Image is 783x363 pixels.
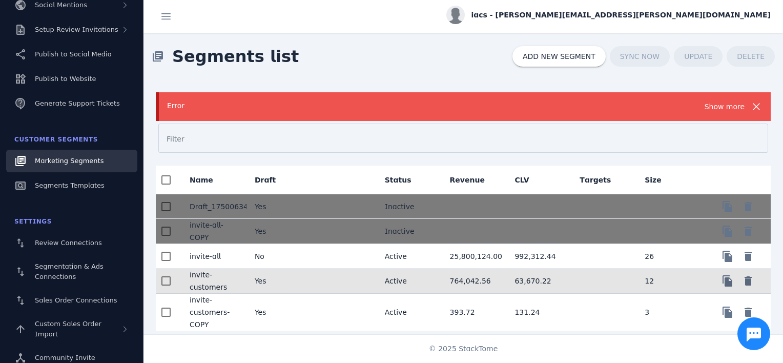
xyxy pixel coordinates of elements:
[429,344,498,354] span: © 2025 StackTome
[190,175,213,185] div: Name
[717,246,738,267] button: Copy
[450,175,494,185] div: Revenue
[35,296,117,304] span: Sales Order Connections
[14,218,52,225] span: Settings
[377,219,442,244] mat-cell: Inactive
[246,244,312,269] mat-cell: No
[446,6,771,24] button: iacs - [PERSON_NAME][EMAIL_ADDRESS][PERSON_NAME][DOMAIN_NAME]
[636,269,702,294] mat-cell: 12
[167,135,184,143] mat-label: Filter
[385,175,421,185] div: Status
[442,269,507,294] mat-cell: 764,042.56
[35,75,96,83] span: Publish to Website
[717,196,738,217] button: Copy
[6,256,137,287] a: Segmentation & Ads Connections
[6,174,137,197] a: Segments Templates
[571,166,636,194] mat-header-cell: Targets
[246,269,312,294] mat-cell: Yes
[514,175,529,185] div: CLV
[35,26,118,33] span: Setup Review Invitations
[181,269,246,294] mat-cell: invite-customers
[738,221,758,241] button: Delete
[6,43,137,66] a: Publish to Social Media
[738,302,758,322] button: Delete
[385,175,411,185] div: Status
[6,68,137,90] a: Publish to Website
[377,244,442,269] mat-cell: Active
[181,294,246,331] mat-cell: invite-customers-COPY
[450,175,485,185] div: Revenue
[246,194,312,219] mat-cell: Yes
[190,175,222,185] div: Name
[738,196,758,217] button: Delete
[506,294,571,331] mat-cell: 131.24
[167,100,703,111] div: Error
[255,175,285,185] div: Draft
[738,271,758,291] button: Delete
[35,354,95,361] span: Community Invite
[246,219,312,244] mat-cell: Yes
[377,294,442,331] mat-cell: Active
[442,294,507,331] mat-cell: 393.72
[6,289,137,312] a: Sales Order Connections
[717,271,738,291] button: Copy
[523,53,595,60] span: ADD NEW SEGMENT
[255,175,276,185] div: Draft
[35,181,105,189] span: Segments Templates
[377,269,442,294] mat-cell: Active
[14,136,98,143] span: Customer Segments
[717,302,738,322] button: Copy
[6,150,137,172] a: Marketing Segments
[246,294,312,331] mat-cell: Yes
[506,269,571,294] mat-cell: 63,670.22
[506,244,571,269] mat-cell: 992,312.44
[181,244,246,269] mat-cell: invite-all
[446,6,465,24] img: profile.jpg
[442,244,507,269] mat-cell: 25,800,124.00
[35,320,101,338] span: Custom Sales Order Import
[35,239,102,247] span: Review Connections
[35,263,104,280] span: Segmentation & Ads Connections
[471,10,771,21] span: iacs - [PERSON_NAME][EMAIL_ADDRESS][PERSON_NAME][DOMAIN_NAME]
[645,175,671,185] div: Size
[35,50,112,58] span: Publish to Social Media
[514,175,538,185] div: CLV
[636,294,702,331] mat-cell: 3
[181,219,246,244] mat-cell: invite-all-COPY
[738,246,758,267] button: Delete
[717,221,738,241] button: Copy
[164,36,307,77] span: Segments list
[35,157,104,165] span: Marketing Segments
[35,99,120,107] span: Generate Support Tickets
[377,194,442,219] mat-cell: Inactive
[6,232,137,254] a: Review Connections
[636,244,702,269] mat-cell: 26
[645,175,662,185] div: Size
[6,92,137,115] a: Generate Support Tickets
[703,100,746,113] div: Show more
[35,1,87,9] span: Social Mentions
[152,50,164,63] mat-icon: library_books
[512,46,606,67] button: ADD NEW SEGMENT
[181,194,246,219] mat-cell: Draft_1750063449489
